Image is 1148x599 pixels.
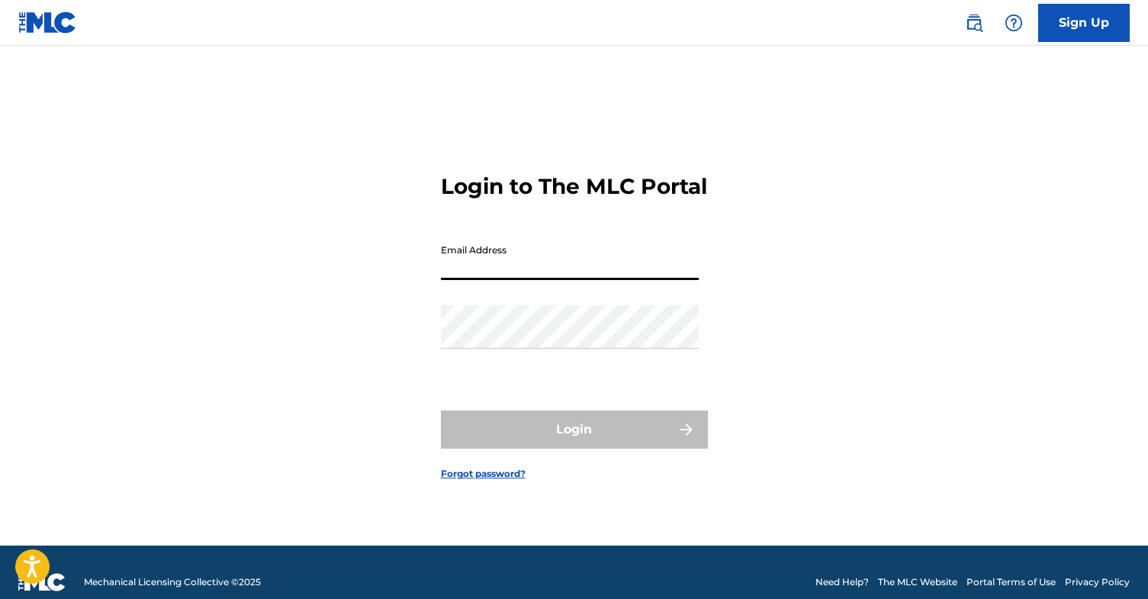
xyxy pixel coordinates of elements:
h3: Login to The MLC Portal [441,173,707,200]
iframe: Chat Widget [1072,526,1148,599]
a: Public Search [959,8,989,38]
div: Help [998,8,1029,38]
img: help [1005,14,1023,32]
a: Forgot password? [441,467,526,481]
img: search [965,14,983,32]
a: Need Help? [815,575,869,589]
a: Sign Up [1038,4,1130,42]
a: Privacy Policy [1065,575,1130,589]
img: MLC Logo [18,11,77,34]
a: The MLC Website [878,575,957,589]
a: Portal Terms of Use [966,575,1056,589]
span: Mechanical Licensing Collective © 2025 [84,575,261,589]
img: logo [18,573,66,591]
